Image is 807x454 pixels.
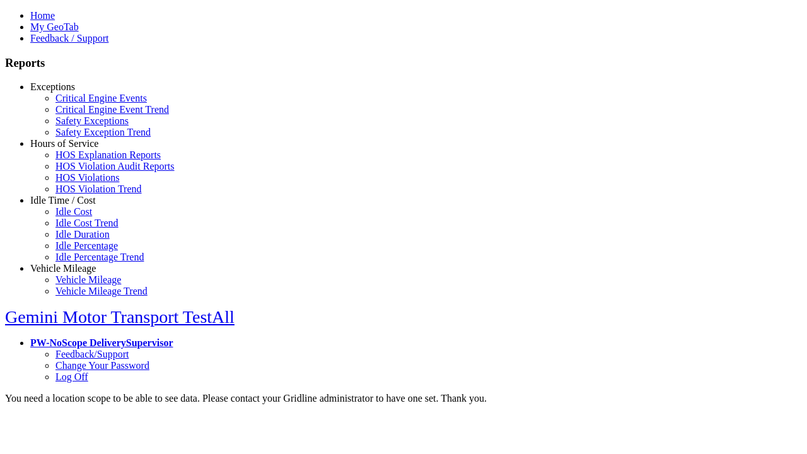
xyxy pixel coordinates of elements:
a: Feedback / Support [30,33,108,44]
a: Idle Cost Trend [55,218,119,228]
a: Vehicle Mileage Trend [55,286,148,296]
a: HOS Violation Audit Reports [55,161,175,172]
a: PW-NoScope DeliverySupervisor [30,337,173,348]
a: My GeoTab [30,21,79,32]
a: Hours of Service [30,138,98,149]
a: Home [30,10,55,21]
a: Idle Duration [55,229,110,240]
a: Idle Percentage [55,240,118,251]
a: Critical Engine Events [55,93,147,103]
a: Feedback/Support [55,349,129,359]
a: HOS Violations [55,172,119,183]
div: You need a location scope to be able to see data. Please contact your Gridline administrator to h... [5,393,802,404]
a: Critical Engine Event Trend [55,104,169,115]
a: Change Your Password [55,360,149,371]
a: Safety Exception Trend [55,127,151,137]
h3: Reports [5,56,802,70]
a: Safety Exceptions [55,115,129,126]
a: Idle Time / Cost [30,195,96,206]
a: HOS Violation Trend [55,183,142,194]
a: HOS Explanation Reports [55,149,161,160]
a: Idle Percentage Trend [55,252,144,262]
a: Idle Cost [55,206,92,217]
a: Gemini Motor Transport TestAll [5,307,235,327]
a: Vehicle Mileage [55,274,121,285]
a: Log Off [55,371,88,382]
a: Vehicle Mileage [30,263,96,274]
a: Exceptions [30,81,75,92]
